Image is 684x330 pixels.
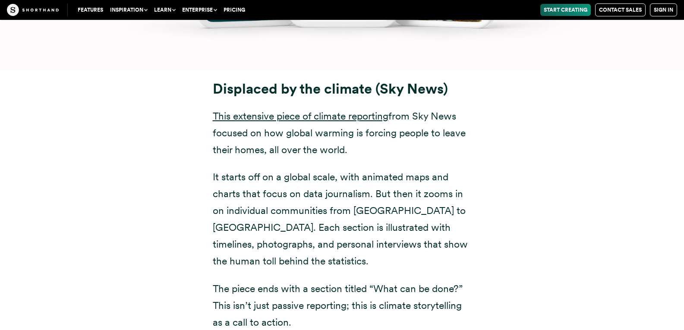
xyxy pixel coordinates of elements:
[220,4,249,16] a: Pricing
[107,4,151,16] button: Inspiration
[213,80,448,97] strong: Displaced by the climate (Sky News)
[213,108,472,158] p: from Sky News focused on how global warming is forcing people to leave their homes, all over the ...
[595,3,646,16] a: Contact Sales
[213,169,472,270] p: It starts off on a global scale, with animated maps and charts that focus on data journalism. But...
[213,110,388,122] a: This extensive piece of climate reporting
[179,4,220,16] button: Enterprise
[540,4,591,16] a: Start Creating
[74,4,107,16] a: Features
[650,3,677,16] a: Sign in
[151,4,179,16] button: Learn
[7,4,59,16] img: The Craft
